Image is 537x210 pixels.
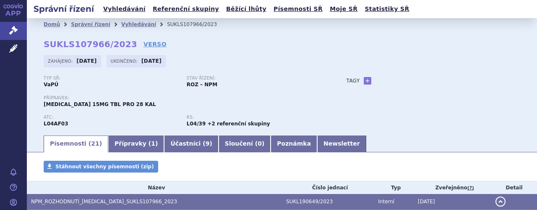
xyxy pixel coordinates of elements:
h3: Tagy [347,76,360,86]
h2: Správní řízení [27,3,101,15]
span: Interní [378,199,394,205]
a: Vyhledávání [101,3,148,15]
th: Název [27,181,282,194]
p: Stav řízení: [187,76,321,81]
button: detail [495,197,506,207]
a: Správní řízení [71,21,110,27]
a: Vyhledávání [121,21,156,27]
span: Zahájeno: [48,58,74,64]
a: Newsletter [317,136,366,152]
abbr: (?) [467,185,474,191]
strong: VaPÚ [44,82,58,88]
a: Domů [44,21,60,27]
th: Zveřejněno [414,181,491,194]
strong: [DATE] [141,58,162,64]
span: Stáhnout všechny písemnosti (zip) [55,164,154,170]
a: Referenční skupiny [150,3,222,15]
td: [DATE] [414,194,491,210]
span: NPM_ROZHODNUTÍ_RINVOQ_SUKLS107966_2023 [31,199,177,205]
strong: inhibitory JAK k terapii revmatoidní artritidy [187,121,206,127]
span: 1 [151,140,155,147]
strong: SUKLS107966/2023 [44,39,137,49]
a: VERSO [143,40,167,48]
p: ATC: [44,115,178,120]
a: Stáhnout všechny písemnosti (zip) [44,161,158,173]
strong: +2 referenční skupiny [207,121,270,127]
span: 21 [91,140,99,147]
th: Číslo jednací [282,181,374,194]
a: Účastníci (9) [164,136,218,152]
span: 0 [258,140,262,147]
a: Písemnosti SŘ [271,3,325,15]
a: Písemnosti (21) [44,136,108,152]
a: Přípravky (1) [108,136,164,152]
li: SUKLS107966/2023 [167,18,228,31]
p: Přípravek: [44,96,330,101]
span: 9 [206,140,210,147]
a: Běžící lhůty [224,3,269,15]
td: SUKL190649/2023 [282,194,374,210]
p: RS: [187,115,321,120]
a: Sloučení (0) [219,136,271,152]
span: Ukončeno: [111,58,139,64]
a: Statistiky SŘ [362,3,412,15]
strong: ROZ – NPM [187,82,217,88]
a: Poznámka [271,136,317,152]
strong: UPADACITINIB [44,121,68,127]
th: Detail [491,181,537,194]
th: Typ [374,181,414,194]
strong: [DATE] [77,58,97,64]
p: Typ SŘ: [44,76,178,81]
a: + [364,77,371,85]
a: Moje SŘ [327,3,360,15]
span: [MEDICAL_DATA] 15MG TBL PRO 28 KAL [44,101,156,107]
